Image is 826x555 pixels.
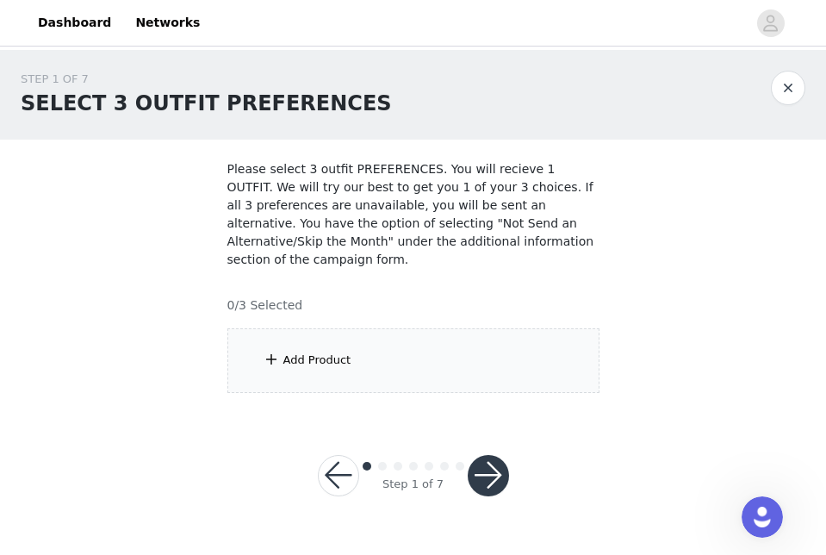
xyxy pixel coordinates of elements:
[382,476,444,493] div: Step 1 of 7
[28,3,121,42] a: Dashboard
[227,160,599,269] p: Please select 3 outfit PREFERENCES. You will recieve 1 OUTFIT. We will try our best to get you 1 ...
[283,352,351,369] div: Add Product
[742,496,783,538] iframe: Intercom live chat
[21,71,392,88] div: STEP 1 OF 7
[21,88,392,119] h1: SELECT 3 OUTFIT PREFERENCES
[125,3,210,42] a: Networks
[227,296,303,315] h4: 0/3 Selected
[762,9,779,37] div: avatar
